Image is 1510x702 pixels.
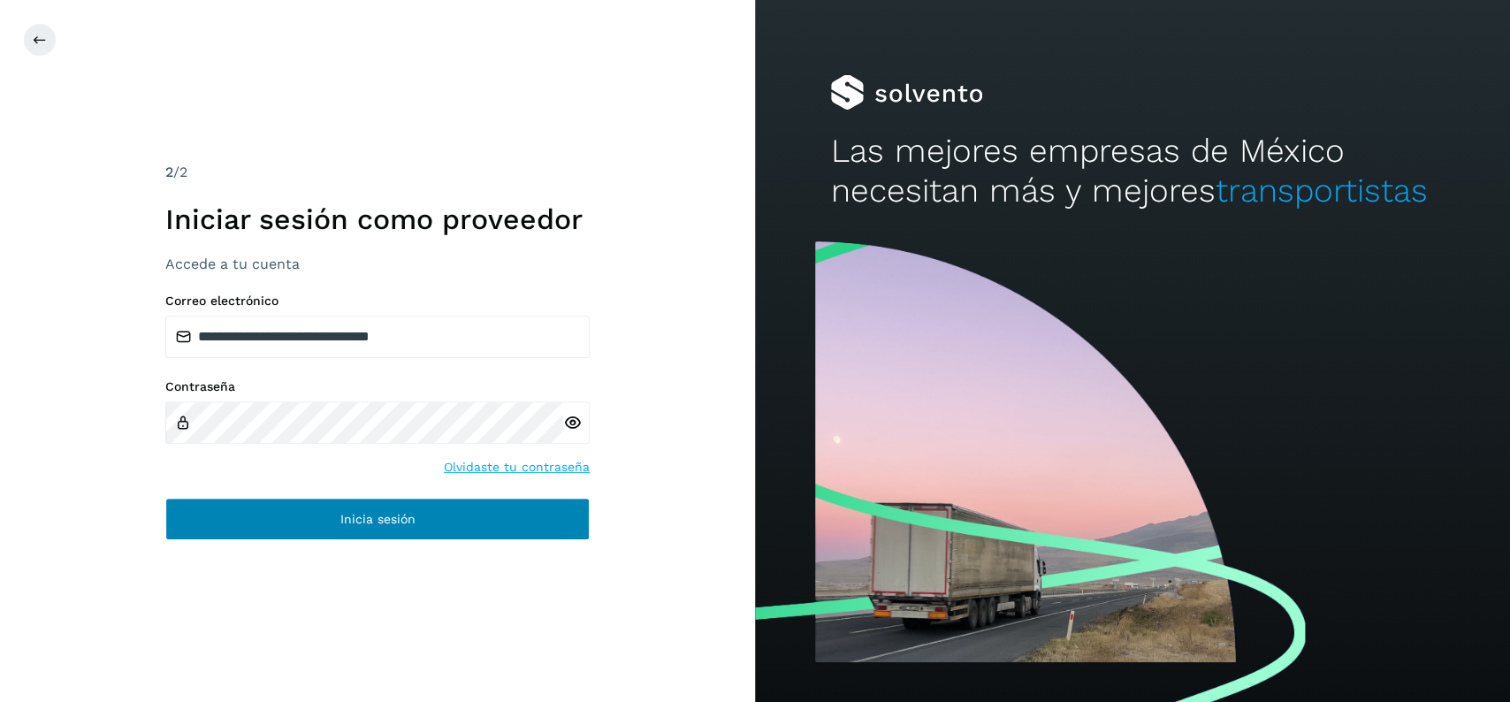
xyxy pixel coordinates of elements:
[165,162,590,183] div: /2
[165,379,590,394] label: Contraseña
[444,458,590,477] a: Olvidaste tu contraseña
[830,132,1434,210] h2: Las mejores empresas de México necesitan más y mejores
[165,498,590,540] button: Inicia sesión
[165,256,590,272] h3: Accede a tu cuenta
[1215,172,1427,210] span: transportistas
[165,202,590,236] h1: Iniciar sesión como proveedor
[165,164,173,180] span: 2
[340,513,416,525] span: Inicia sesión
[165,294,590,309] label: Correo electrónico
